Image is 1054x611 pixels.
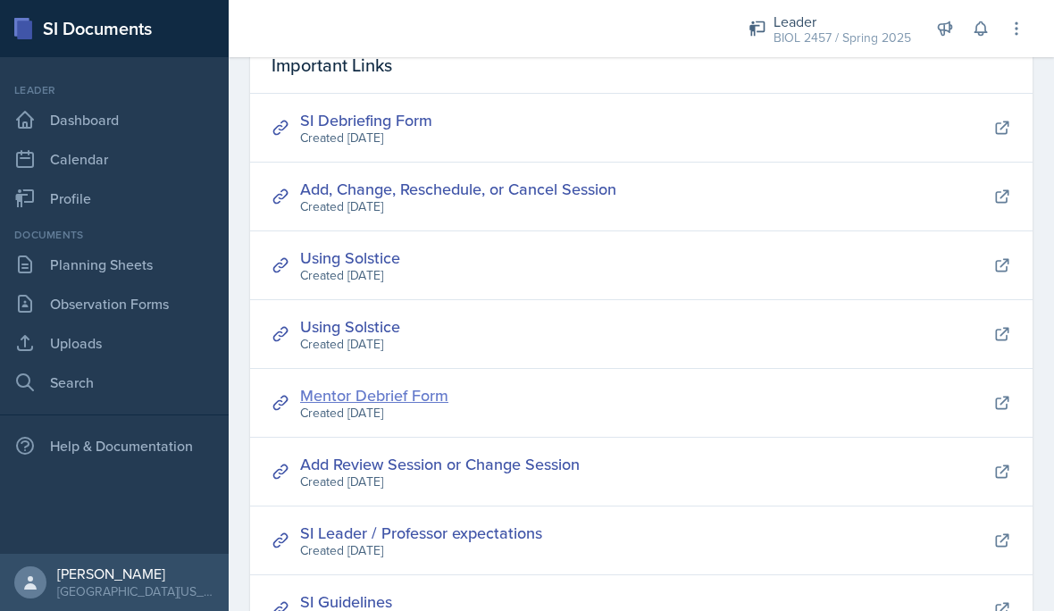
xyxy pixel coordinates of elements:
[7,102,222,138] a: Dashboard
[300,197,616,216] div: Created [DATE]
[300,404,448,423] div: Created [DATE]
[7,325,222,361] a: Uploads
[57,565,214,582] div: [PERSON_NAME]
[774,11,911,32] div: Leader
[300,522,542,544] a: SI Leader / Professor expectations
[300,315,400,338] a: Using Solstice
[300,178,616,200] a: Add, Change, Reschedule, or Cancel Session
[7,227,222,243] div: Documents
[300,247,400,269] a: Using Solstice
[300,129,432,147] div: Created [DATE]
[300,384,448,406] a: Mentor Debrief Form
[7,180,222,216] a: Profile
[300,266,400,285] div: Created [DATE]
[57,582,214,600] div: [GEOGRAPHIC_DATA][US_STATE]
[7,82,222,98] div: Leader
[300,473,580,491] div: Created [DATE]
[300,335,400,354] div: Created [DATE]
[300,109,432,131] a: SI Debriefing Form
[300,541,542,560] div: Created [DATE]
[300,453,580,475] a: Add Review Session or Change Session
[7,286,222,322] a: Observation Forms
[7,141,222,177] a: Calendar
[7,247,222,282] a: Planning Sheets
[7,364,222,400] a: Search
[272,52,392,79] span: Important Links
[774,29,911,47] div: BIOL 2457 / Spring 2025
[7,428,222,464] div: Help & Documentation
